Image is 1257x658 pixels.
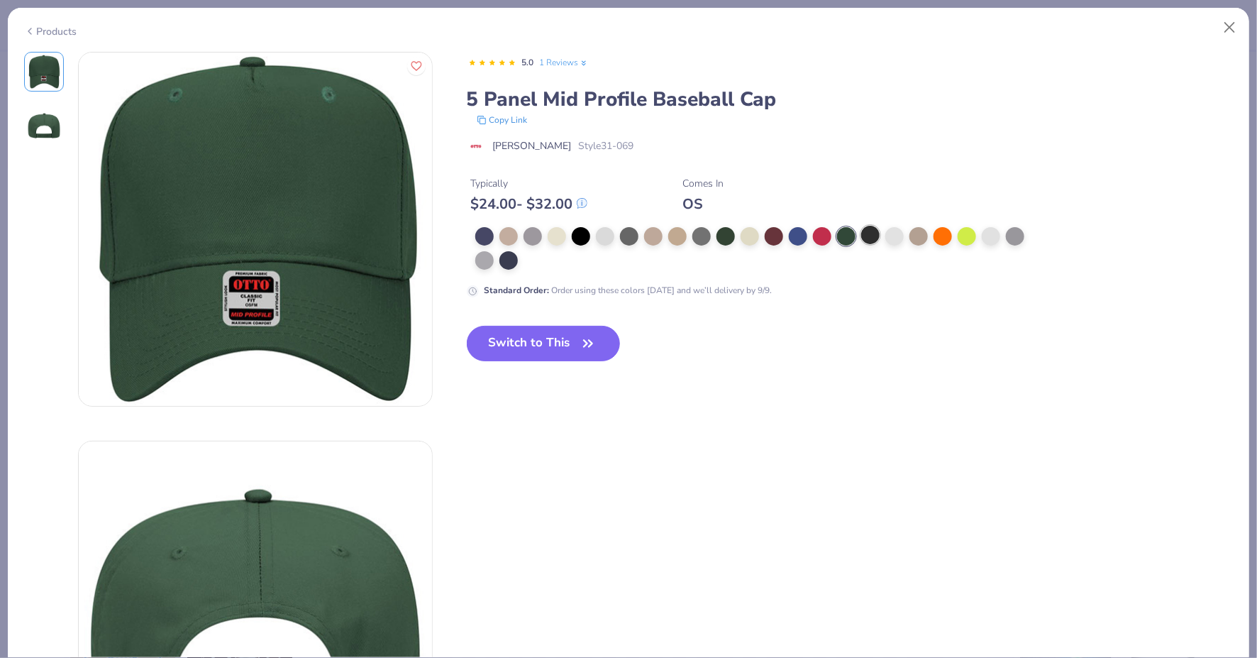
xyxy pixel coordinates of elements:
button: copy to clipboard [472,113,532,127]
button: Like [407,57,426,75]
div: Order using these colors [DATE] and we’ll delivery by 9/9. [484,284,773,297]
a: 1 Reviews [540,56,589,69]
span: Style 31-069 [579,138,634,153]
button: Close [1217,14,1244,41]
div: 5 Panel Mid Profile Baseball Cap [467,86,1234,113]
img: brand logo [467,141,486,152]
div: Products [24,24,77,39]
img: Front [27,55,61,89]
div: OS [683,195,724,213]
div: 5.0 Stars [468,52,516,75]
strong: Standard Order : [484,285,550,296]
div: Typically [471,176,587,191]
div: Comes In [683,176,724,191]
img: Back [27,109,61,143]
div: $ 24.00 - $ 32.00 [471,195,587,213]
button: Switch to This [467,326,621,361]
span: [PERSON_NAME] [493,138,572,153]
span: 5.0 [522,57,534,68]
img: Front [79,53,432,406]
